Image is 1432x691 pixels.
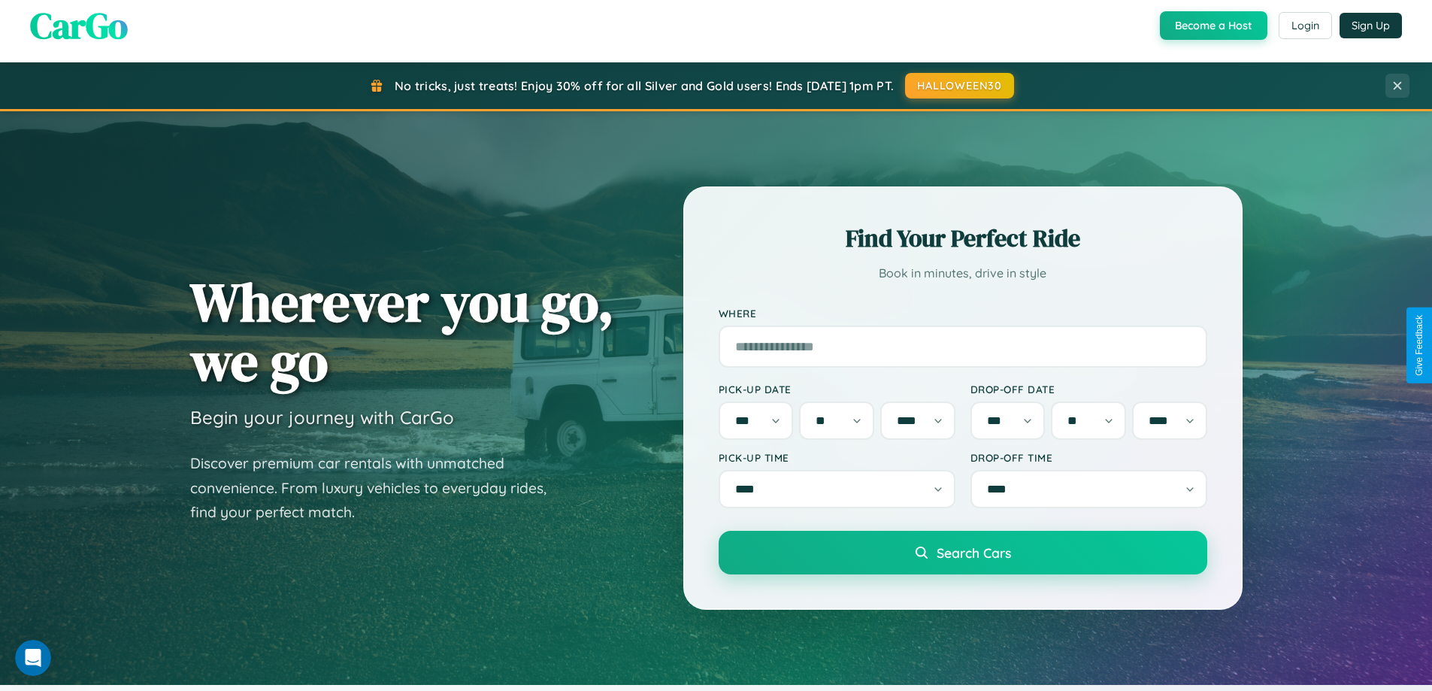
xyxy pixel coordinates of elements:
label: Drop-off Time [970,451,1207,464]
button: Become a Host [1160,11,1267,40]
h1: Wherever you go, we go [190,272,614,391]
span: No tricks, just treats! Enjoy 30% off for all Silver and Gold users! Ends [DATE] 1pm PT. [395,78,894,93]
iframe: Intercom live chat [15,640,51,676]
span: Search Cars [937,544,1011,561]
button: Search Cars [719,531,1207,574]
div: Give Feedback [1414,315,1424,376]
span: CarGo [30,1,128,50]
h3: Begin your journey with CarGo [190,406,454,429]
h2: Find Your Perfect Ride [719,222,1207,255]
p: Book in minutes, drive in style [719,262,1207,284]
label: Drop-off Date [970,383,1207,396]
button: HALLOWEEN30 [905,73,1014,98]
label: Pick-up Time [719,451,955,464]
label: Pick-up Date [719,383,955,396]
button: Login [1279,12,1332,39]
p: Discover premium car rentals with unmatched convenience. From luxury vehicles to everyday rides, ... [190,451,566,525]
label: Where [719,307,1207,320]
button: Sign Up [1340,13,1402,38]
